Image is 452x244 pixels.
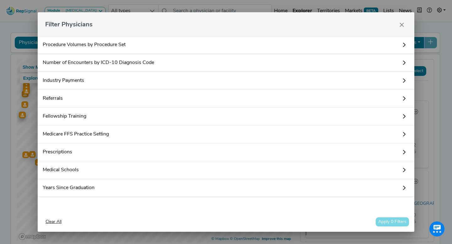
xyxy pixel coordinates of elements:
[38,143,414,161] a: Prescriptions
[38,90,414,108] a: Referrals
[45,20,93,29] span: Filter Physicians
[43,217,64,227] button: Clear All
[38,54,414,72] a: Number of Encounters by ICD-10 Diagnosis Code
[397,20,407,30] button: Close
[38,72,414,90] a: Industry Payments
[38,179,414,197] a: Years Since Graduation
[38,161,414,179] a: Medical Schools
[38,108,414,125] a: Fellowship Training
[38,125,414,143] a: Medicare FFS Practice Setting
[38,36,414,54] a: Procedure Volumes by Procedure Set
